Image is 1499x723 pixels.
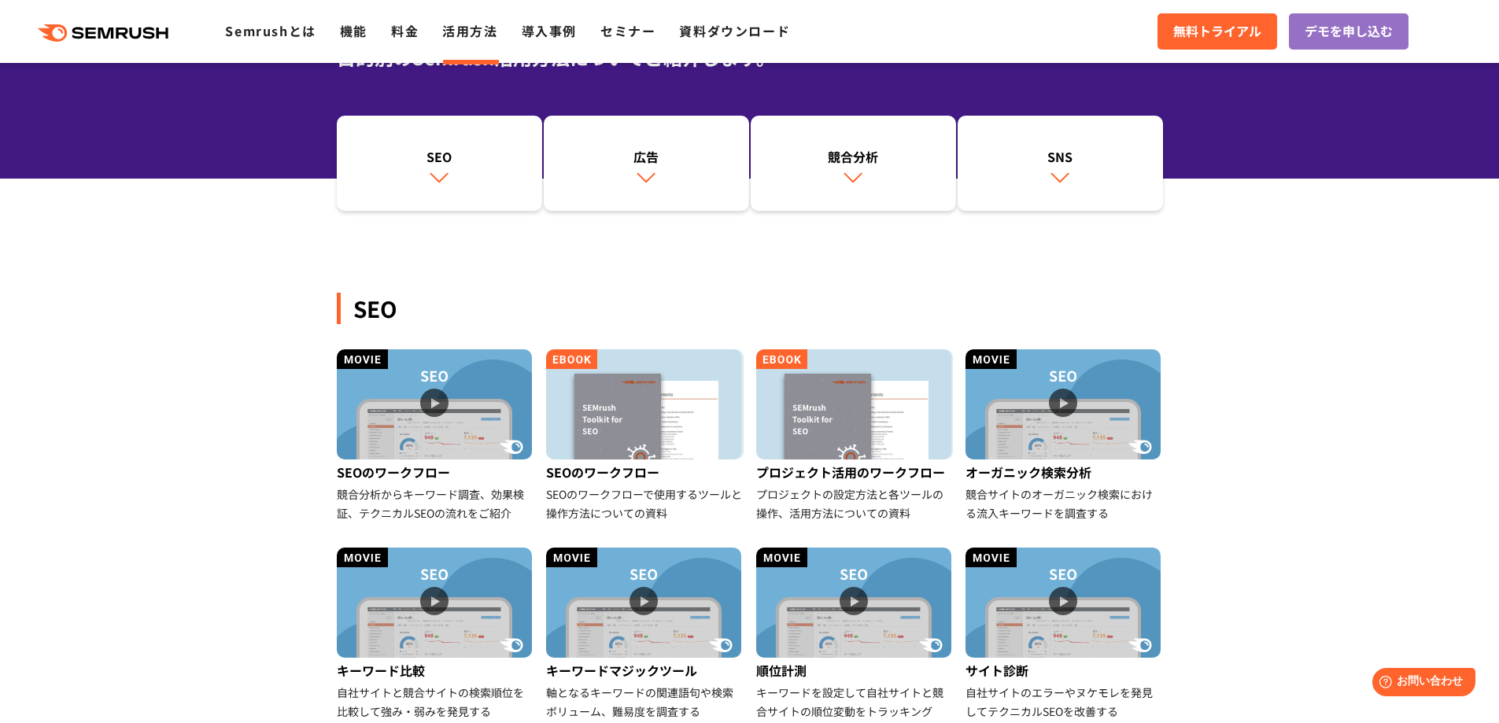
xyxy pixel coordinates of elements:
div: 広告 [552,147,741,166]
div: サイト診断 [965,658,1163,683]
div: SEO [337,293,1163,324]
a: Semrushとは [225,21,316,40]
a: キーワード比較 自社サイトと競合サイトの検索順位を比較して強み・弱みを発見する [337,548,534,721]
a: SNS [958,116,1163,212]
a: 機能 [340,21,367,40]
div: SNS [965,147,1155,166]
div: SEOのワークフロー [546,459,744,485]
a: サイト診断 自社サイトのエラーやヌケモレを発見してテクニカルSEOを改善する [965,548,1163,721]
a: 資料ダウンロード [679,21,790,40]
a: 競合分析 [751,116,956,212]
div: オーガニック検索分析 [965,459,1163,485]
a: 導入事例 [522,21,577,40]
a: SEO [337,116,542,212]
a: 活用方法 [442,21,497,40]
div: 自社サイトと競合サイトの検索順位を比較して強み・弱みを発見する [337,683,534,721]
div: プロジェクト活用のワークフロー [756,459,954,485]
div: プロジェクトの設定方法と各ツールの操作、活用方法についての資料 [756,485,954,522]
div: 順位計測 [756,658,954,683]
span: デモを申し込む [1305,21,1393,42]
span: 無料トライアル [1173,21,1261,42]
div: SEOのワークフロー [337,459,534,485]
iframe: Help widget launcher [1359,662,1482,706]
div: 自社サイトのエラーやヌケモレを発見してテクニカルSEOを改善する [965,683,1163,721]
a: 順位計測 キーワードを設定して自社サイトと競合サイトの順位変動をトラッキング [756,548,954,721]
a: SEOのワークフロー 競合分析からキーワード調査、効果検証、テクニカルSEOの流れをご紹介 [337,349,534,522]
div: キーワードを設定して自社サイトと競合サイトの順位変動をトラッキング [756,683,954,721]
a: SEOのワークフロー SEOのワークフローで使用するツールと操作方法についての資料 [546,349,744,522]
div: キーワード比較 [337,658,534,683]
div: SEO [345,147,534,166]
div: 競合分析 [759,147,948,166]
div: 軸となるキーワードの関連語句や検索ボリューム、難易度を調査する [546,683,744,721]
div: 競合サイトのオーガニック検索における流入キーワードを調査する [965,485,1163,522]
a: 無料トライアル [1157,13,1277,50]
a: プロジェクト活用のワークフロー プロジェクトの設定方法と各ツールの操作、活用方法についての資料 [756,349,954,522]
a: 広告 [544,116,749,212]
a: 料金 [391,21,419,40]
div: 競合分析からキーワード調査、効果検証、テクニカルSEOの流れをご紹介 [337,485,534,522]
a: セミナー [600,21,655,40]
div: SEOのワークフローで使用するツールと操作方法についての資料 [546,485,744,522]
a: デモを申し込む [1289,13,1409,50]
a: オーガニック検索分析 競合サイトのオーガニック検索における流入キーワードを調査する [965,349,1163,522]
a: キーワードマジックツール 軸となるキーワードの関連語句や検索ボリューム、難易度を調査する [546,548,744,721]
div: キーワードマジックツール [546,658,744,683]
